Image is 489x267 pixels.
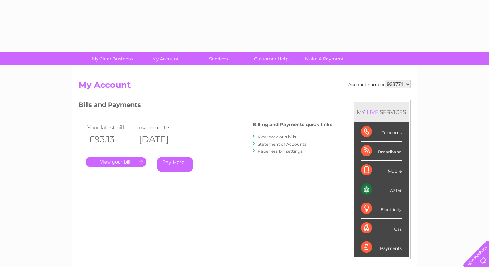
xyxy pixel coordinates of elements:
th: [DATE] [135,132,186,146]
a: Pay Here [157,157,193,172]
a: View previous bills [258,134,296,139]
a: Services [190,52,247,65]
a: Paperless bill settings [258,149,303,154]
td: Your latest bill [86,123,136,132]
div: Payments [361,238,402,257]
div: Mobile [361,161,402,180]
a: Statement of Accounts [258,142,306,147]
h4: Billing and Payments quick links [253,122,332,127]
div: LIVE [365,109,380,115]
div: MY SERVICES [354,102,409,122]
div: Telecoms [361,122,402,142]
td: Invoice date [135,123,186,132]
h2: My Account [79,80,411,93]
div: Broadband [361,142,402,161]
th: £93.13 [86,132,136,146]
a: My Account [136,52,194,65]
div: Account number [348,80,411,88]
a: Customer Help [243,52,300,65]
a: . [86,157,146,167]
div: Gas [361,219,402,238]
h3: Bills and Payments [79,100,332,112]
div: Water [361,180,402,199]
a: Make A Payment [296,52,353,65]
a: My Clear Business [83,52,141,65]
div: Electricity [361,199,402,218]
